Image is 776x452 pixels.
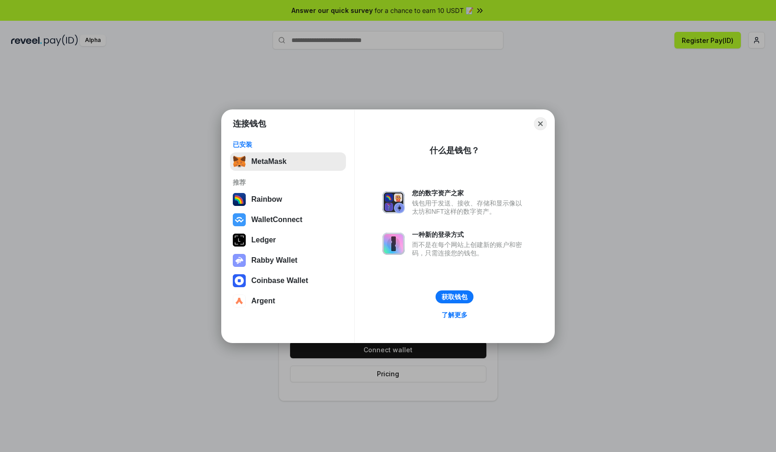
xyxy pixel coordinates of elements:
[230,292,346,310] button: Argent
[251,195,282,204] div: Rainbow
[430,145,479,156] div: 什么是钱包？
[251,297,275,305] div: Argent
[230,271,346,290] button: Coinbase Wallet
[251,216,303,224] div: WalletConnect
[251,236,276,244] div: Ledger
[382,233,405,255] img: svg+xml,%3Csvg%20xmlns%3D%22http%3A%2F%2Fwww.w3.org%2F2000%2Fsvg%22%20fill%3D%22none%22%20viewBox...
[230,211,346,229] button: WalletConnect
[233,155,246,168] img: svg+xml,%3Csvg%20fill%3D%22none%22%20height%3D%2233%22%20viewBox%3D%220%200%2035%2033%22%20width%...
[436,309,473,321] a: 了解更多
[233,234,246,247] img: svg+xml,%3Csvg%20xmlns%3D%22http%3A%2F%2Fwww.w3.org%2F2000%2Fsvg%22%20width%3D%2228%22%20height%3...
[233,118,266,129] h1: 连接钱包
[233,193,246,206] img: svg+xml,%3Csvg%20width%3D%22120%22%20height%3D%22120%22%20viewBox%3D%220%200%20120%20120%22%20fil...
[251,256,297,265] div: Rabby Wallet
[230,190,346,209] button: Rainbow
[442,293,467,301] div: 获取钱包
[230,152,346,171] button: MetaMask
[412,189,527,197] div: 您的数字资产之家
[233,140,343,149] div: 已安装
[412,230,527,239] div: 一种新的登录方式
[233,213,246,226] img: svg+xml,%3Csvg%20width%3D%2228%22%20height%3D%2228%22%20viewBox%3D%220%200%2028%2028%22%20fill%3D...
[412,241,527,257] div: 而不是在每个网站上创建新的账户和密码，只需连接您的钱包。
[233,274,246,287] img: svg+xml,%3Csvg%20width%3D%2228%22%20height%3D%2228%22%20viewBox%3D%220%200%2028%2028%22%20fill%3D...
[382,191,405,213] img: svg+xml,%3Csvg%20xmlns%3D%22http%3A%2F%2Fwww.w3.org%2F2000%2Fsvg%22%20fill%3D%22none%22%20viewBox...
[230,251,346,270] button: Rabby Wallet
[534,117,547,130] button: Close
[251,277,308,285] div: Coinbase Wallet
[230,231,346,249] button: Ledger
[442,311,467,319] div: 了解更多
[412,199,527,216] div: 钱包用于发送、接收、存储和显示像以太坊和NFT这样的数字资产。
[233,295,246,307] img: svg+xml,%3Csvg%20width%3D%2228%22%20height%3D%2228%22%20viewBox%3D%220%200%2028%2028%22%20fill%3D...
[436,290,473,303] button: 获取钱包
[233,178,343,187] div: 推荐
[233,254,246,267] img: svg+xml,%3Csvg%20xmlns%3D%22http%3A%2F%2Fwww.w3.org%2F2000%2Fsvg%22%20fill%3D%22none%22%20viewBox...
[251,157,286,166] div: MetaMask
